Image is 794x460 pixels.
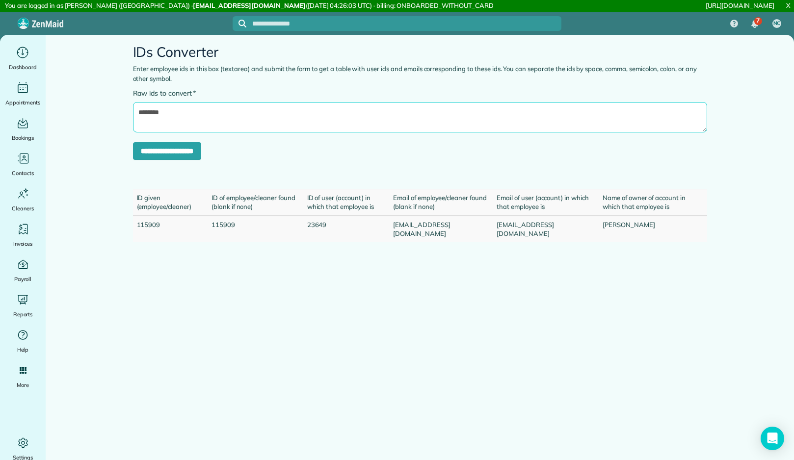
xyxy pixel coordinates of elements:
[493,216,599,242] td: [EMAIL_ADDRESS][DOMAIN_NAME]
[4,186,42,213] a: Cleaners
[493,189,599,216] td: Email of user (account) in which that employee is
[4,327,42,355] a: Help
[4,80,42,107] a: Appointments
[389,189,493,216] td: Email of employee/cleaner found (blank if none)
[4,115,42,143] a: Bookings
[4,151,42,178] a: Contacts
[12,204,34,213] span: Cleaners
[756,17,760,25] span: 7
[4,45,42,72] a: Dashboard
[208,216,303,242] td: 115909
[389,216,493,242] td: [EMAIL_ADDRESS][DOMAIN_NAME]
[12,133,34,143] span: Bookings
[761,427,784,450] div: Open Intercom Messenger
[13,239,33,249] span: Invoices
[5,98,41,107] span: Appointments
[233,20,246,27] button: Focus search
[303,189,390,216] td: ID of user (account) in which that employee is
[599,216,707,242] td: [PERSON_NAME]
[599,189,707,216] td: Name of owner of account in which that employee is
[238,20,246,27] svg: Focus search
[208,189,303,216] td: ID of employee/cleaner found (blank if none)
[133,216,208,242] td: 115909
[4,256,42,284] a: Payroll
[4,221,42,249] a: Invoices
[193,1,306,9] strong: [EMAIL_ADDRESS][DOMAIN_NAME]
[13,309,33,319] span: Reports
[133,64,707,83] p: Enter employee ids in this box (textarea) and submit the form to get a table with user ids and em...
[14,274,32,284] span: Payroll
[773,20,781,27] span: NC
[17,345,29,355] span: Help
[4,292,42,319] a: Reports
[133,45,707,60] h2: IDs Converter
[17,380,29,390] span: More
[133,88,196,98] label: Raw ids to convert
[133,189,208,216] td: ID given (employee/cleaner)
[303,216,390,242] td: 23649
[706,1,774,9] a: [URL][DOMAIN_NAME]
[12,168,34,178] span: Contacts
[744,13,765,35] div: 7 unread notifications
[722,12,794,35] nav: Main
[9,62,37,72] span: Dashboard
